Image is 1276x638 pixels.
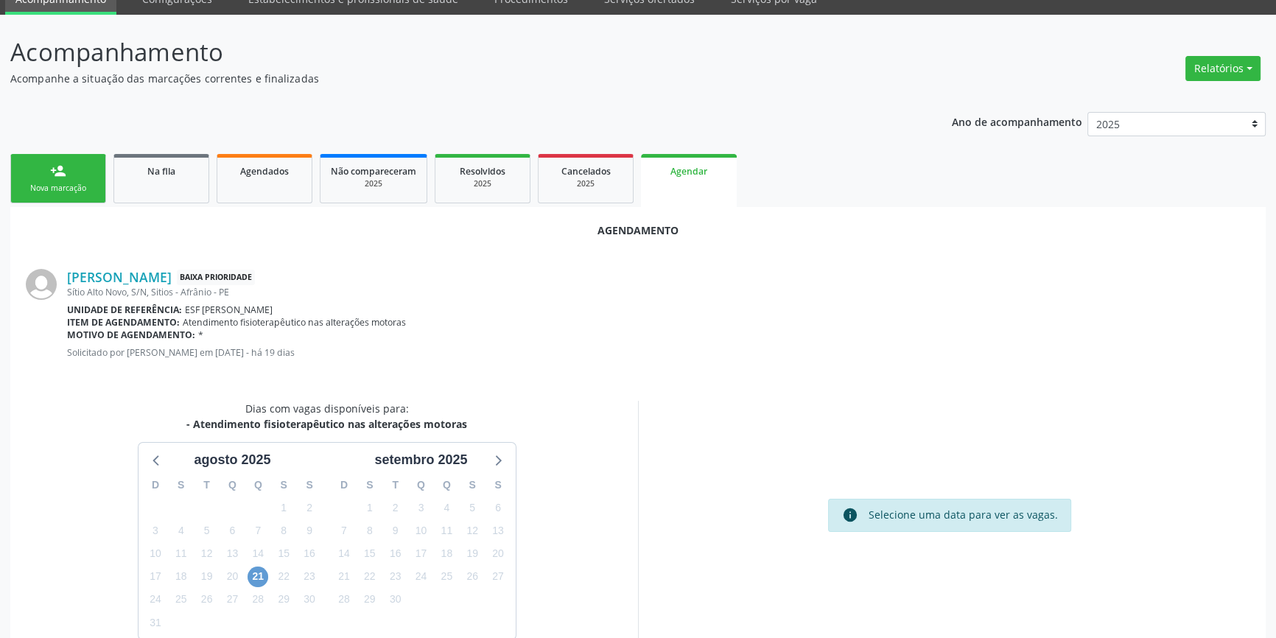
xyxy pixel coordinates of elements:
span: sexta-feira, 5 de setembro de 2025 [462,497,483,518]
span: terça-feira, 26 de agosto de 2025 [197,589,217,610]
span: ESF [PERSON_NAME] [185,304,273,316]
p: Solicitado por [PERSON_NAME] em [DATE] - há 19 dias [67,346,1250,359]
span: sexta-feira, 22 de agosto de 2025 [273,567,294,587]
div: Sítio Alto Novo, S/N, Sitios - Afrânio - PE [67,286,1250,298]
p: Acompanhamento [10,34,889,71]
div: person_add [50,163,66,179]
span: quarta-feira, 13 de agosto de 2025 [222,544,242,564]
span: quarta-feira, 3 de setembro de 2025 [410,497,431,518]
span: domingo, 14 de setembro de 2025 [334,544,354,564]
span: Agendados [240,165,289,178]
span: sábado, 13 de setembro de 2025 [488,520,508,541]
span: quinta-feira, 11 de setembro de 2025 [436,520,457,541]
span: sexta-feira, 1 de agosto de 2025 [273,497,294,518]
span: Baixa Prioridade [177,270,255,285]
span: segunda-feira, 4 de agosto de 2025 [171,520,192,541]
span: domingo, 24 de agosto de 2025 [145,589,166,610]
span: quarta-feira, 6 de agosto de 2025 [222,520,242,541]
div: S [357,474,382,497]
a: [PERSON_NAME] [67,269,172,285]
span: quinta-feira, 18 de setembro de 2025 [436,544,457,564]
span: sábado, 20 de setembro de 2025 [488,544,508,564]
span: terça-feira, 5 de agosto de 2025 [197,520,217,541]
span: domingo, 17 de agosto de 2025 [145,567,166,587]
span: sexta-feira, 8 de agosto de 2025 [273,520,294,541]
div: S [297,474,323,497]
span: segunda-feira, 11 de agosto de 2025 [171,544,192,564]
div: S [460,474,485,497]
span: sexta-feira, 26 de setembro de 2025 [462,567,483,587]
span: segunda-feira, 29 de setembro de 2025 [360,589,380,610]
span: quinta-feira, 4 de setembro de 2025 [436,497,457,518]
span: quarta-feira, 27 de agosto de 2025 [222,589,242,610]
span: segunda-feira, 25 de agosto de 2025 [171,589,192,610]
div: - Atendimento fisioterapêutico nas alterações motoras [186,416,467,432]
span: sábado, 27 de setembro de 2025 [488,567,508,587]
span: sexta-feira, 12 de setembro de 2025 [462,520,483,541]
span: quarta-feira, 10 de setembro de 2025 [410,520,431,541]
span: segunda-feira, 1 de setembro de 2025 [360,497,380,518]
span: sábado, 16 de agosto de 2025 [299,544,320,564]
span: domingo, 21 de setembro de 2025 [334,567,354,587]
span: Não compareceram [331,165,416,178]
span: terça-feira, 19 de agosto de 2025 [197,567,217,587]
div: 2025 [446,178,519,189]
div: 2025 [549,178,623,189]
div: D [332,474,357,497]
button: Relatórios [1185,56,1261,81]
div: setembro 2025 [368,450,473,470]
span: quinta-feira, 7 de agosto de 2025 [248,520,268,541]
span: sexta-feira, 19 de setembro de 2025 [462,544,483,564]
img: img [26,269,57,300]
div: Agendamento [26,222,1250,238]
div: Q [408,474,434,497]
span: quinta-feira, 14 de agosto de 2025 [248,544,268,564]
span: domingo, 28 de setembro de 2025 [334,589,354,610]
div: S [168,474,194,497]
span: sábado, 23 de agosto de 2025 [299,567,320,587]
span: quinta-feira, 28 de agosto de 2025 [248,589,268,610]
span: segunda-feira, 18 de agosto de 2025 [171,567,192,587]
div: Q [220,474,245,497]
div: T [194,474,220,497]
span: Resolvidos [460,165,505,178]
span: Na fila [147,165,175,178]
span: domingo, 3 de agosto de 2025 [145,520,166,541]
p: Acompanhe a situação das marcações correntes e finalizadas [10,71,889,86]
p: Ano de acompanhamento [952,112,1082,130]
span: Agendar [670,165,707,178]
div: Q [245,474,271,497]
span: sábado, 6 de setembro de 2025 [488,497,508,518]
span: sábado, 2 de agosto de 2025 [299,497,320,518]
span: domingo, 7 de setembro de 2025 [334,520,354,541]
span: terça-feira, 2 de setembro de 2025 [385,497,406,518]
span: segunda-feira, 15 de setembro de 2025 [360,544,380,564]
div: agosto 2025 [188,450,276,470]
span: segunda-feira, 22 de setembro de 2025 [360,567,380,587]
b: Item de agendamento: [67,316,180,329]
span: terça-feira, 30 de setembro de 2025 [385,589,406,610]
div: 2025 [331,178,416,189]
span: quarta-feira, 17 de setembro de 2025 [410,544,431,564]
span: Cancelados [561,165,611,178]
span: quarta-feira, 24 de setembro de 2025 [410,567,431,587]
span: terça-feira, 23 de setembro de 2025 [385,567,406,587]
span: Atendimento fisioterapêutico nas alterações motoras [183,316,406,329]
div: Q [434,474,460,497]
span: terça-feira, 16 de setembro de 2025 [385,544,406,564]
b: Unidade de referência: [67,304,182,316]
div: T [382,474,408,497]
div: S [271,474,297,497]
span: domingo, 31 de agosto de 2025 [145,612,166,633]
span: quinta-feira, 21 de agosto de 2025 [248,567,268,587]
div: Dias com vagas disponíveis para: [186,401,467,432]
div: Nova marcação [21,183,95,194]
div: Selecione uma data para ver as vagas. [869,507,1058,523]
span: sábado, 9 de agosto de 2025 [299,520,320,541]
b: Motivo de agendamento: [67,329,195,341]
span: segunda-feira, 8 de setembro de 2025 [360,520,380,541]
span: terça-feira, 12 de agosto de 2025 [197,544,217,564]
span: terça-feira, 9 de setembro de 2025 [385,520,406,541]
span: sexta-feira, 29 de agosto de 2025 [273,589,294,610]
span: quarta-feira, 20 de agosto de 2025 [222,567,242,587]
